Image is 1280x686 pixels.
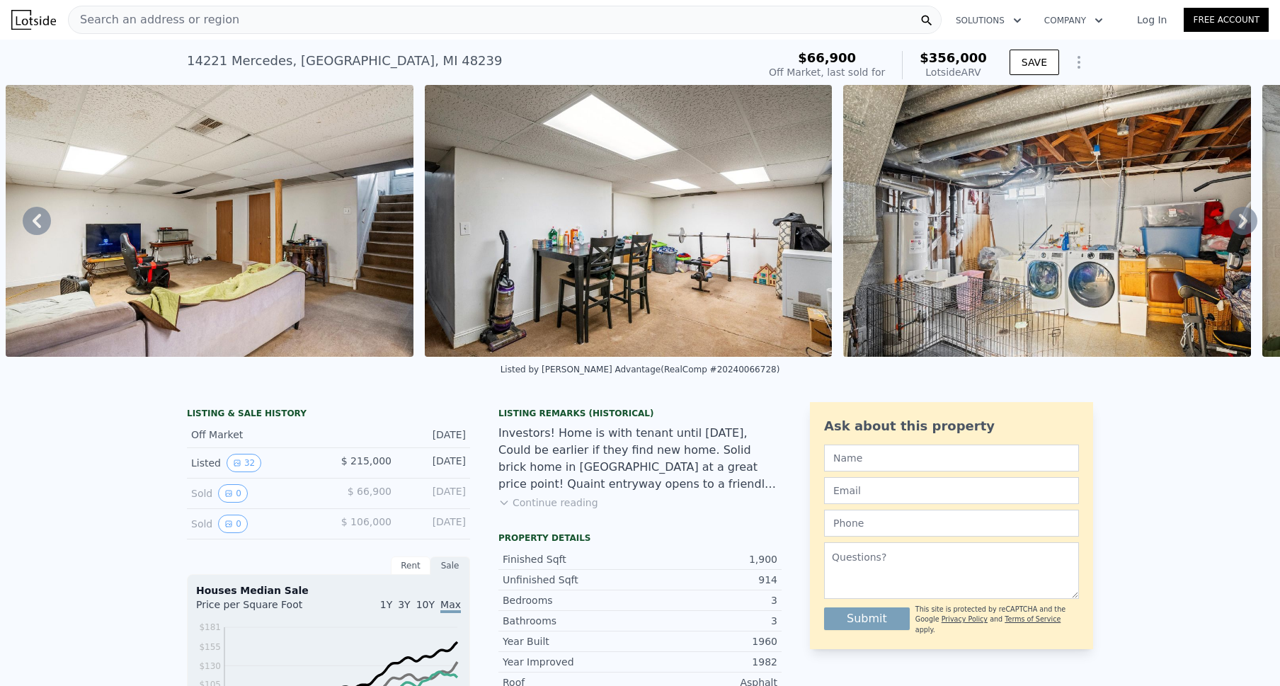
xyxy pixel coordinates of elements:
div: Sale [430,556,470,575]
img: website_grey.svg [23,37,34,48]
input: Email [824,477,1079,504]
div: Off Market [191,428,317,442]
a: Privacy Policy [942,615,988,623]
button: Show Options [1065,48,1093,76]
div: Listed [191,454,317,472]
div: Bathrooms [503,614,640,628]
div: Listing Remarks (Historical) [498,408,782,419]
div: Listed by [PERSON_NAME] Advantage (RealComp #20240066728) [501,365,780,375]
input: Phone [824,510,1079,537]
div: Property details [498,532,782,544]
span: Search an address or region [69,11,239,28]
div: Off Market, last sold for [769,65,885,79]
button: Solutions [944,8,1033,33]
div: [DATE] [403,454,466,472]
div: Price per Square Foot [196,598,328,620]
div: Year Built [503,634,640,648]
div: Domain Overview [54,84,127,93]
img: Sale: 139676208 Parcel: 46481863 [6,85,413,357]
div: Finished Sqft [503,552,640,566]
button: View historical data [218,515,248,533]
span: 3Y [398,599,410,610]
div: v 4.0.25 [40,23,69,34]
img: logo_orange.svg [23,23,34,34]
tspan: $155 [199,642,221,652]
div: Houses Median Sale [196,583,461,598]
div: Ask about this property [824,416,1079,436]
div: 914 [640,573,777,587]
div: 1,900 [640,552,777,566]
span: $ 215,000 [341,455,392,467]
div: [DATE] [403,428,466,442]
img: Lotside [11,10,56,30]
div: LISTING & SALE HISTORY [187,408,470,422]
div: [DATE] [403,484,466,503]
button: Submit [824,607,910,630]
div: 1960 [640,634,777,648]
tspan: $130 [199,661,221,671]
div: Lotside ARV [920,65,987,79]
div: Domain: [DOMAIN_NAME] [37,37,156,48]
div: 3 [640,614,777,628]
img: tab_domain_overview_orange.svg [38,82,50,93]
span: Max [440,599,461,613]
a: Terms of Service [1005,615,1061,623]
div: This site is protected by reCAPTCHA and the Google and apply. [915,605,1079,635]
img: tab_keywords_by_traffic_grey.svg [141,82,152,93]
input: Name [824,445,1079,471]
div: Bedrooms [503,593,640,607]
div: 1982 [640,655,777,669]
a: Free Account [1184,8,1269,32]
button: SAVE [1010,50,1059,75]
button: View historical data [218,484,248,503]
span: $ 106,000 [341,516,392,527]
button: Continue reading [498,496,598,510]
span: $356,000 [920,50,987,65]
div: 3 [640,593,777,607]
span: $ 66,900 [348,486,392,497]
div: [DATE] [403,515,466,533]
img: Sale: 139676208 Parcel: 46481863 [425,85,833,357]
div: Sold [191,484,317,503]
button: Company [1033,8,1114,33]
div: Keywords by Traffic [156,84,239,93]
button: View historical data [227,454,261,472]
span: 10Y [416,599,435,610]
div: 14221 Mercedes , [GEOGRAPHIC_DATA] , MI 48239 [187,51,502,71]
div: Rent [391,556,430,575]
div: Sold [191,515,317,533]
tspan: $181 [199,622,221,632]
div: Year Improved [503,655,640,669]
span: 1Y [380,599,392,610]
img: Sale: 139676208 Parcel: 46481863 [843,85,1251,357]
span: $66,900 [798,50,856,65]
a: Log In [1120,13,1184,27]
div: Unfinished Sqft [503,573,640,587]
div: Investors! Home is with tenant until [DATE], Could be earlier if they find new home. Solid brick ... [498,425,782,493]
